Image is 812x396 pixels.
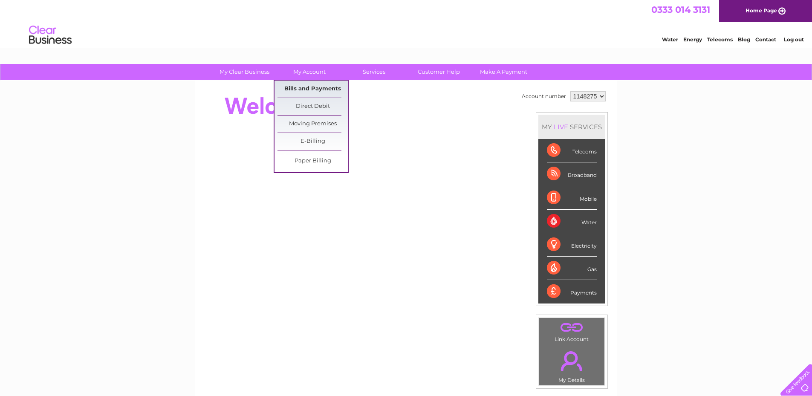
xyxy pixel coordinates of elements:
[547,162,597,186] div: Broadband
[277,81,348,98] a: Bills and Payments
[547,233,597,257] div: Electricity
[520,89,568,104] td: Account number
[209,64,280,80] a: My Clear Business
[539,318,605,344] td: Link Account
[755,36,776,43] a: Contact
[404,64,474,80] a: Customer Help
[205,5,608,41] div: Clear Business is a trading name of Verastar Limited (registered in [GEOGRAPHIC_DATA] No. 3667643...
[538,115,605,139] div: MY SERVICES
[547,257,597,280] div: Gas
[651,4,710,15] a: 0333 014 3131
[683,36,702,43] a: Energy
[277,133,348,150] a: E-Billing
[541,320,602,335] a: .
[552,123,570,131] div: LIVE
[541,346,602,376] a: .
[662,36,678,43] a: Water
[29,22,72,48] img: logo.png
[277,116,348,133] a: Moving Premises
[547,186,597,210] div: Mobile
[277,98,348,115] a: Direct Debit
[277,153,348,170] a: Paper Billing
[547,280,597,303] div: Payments
[784,36,804,43] a: Log out
[707,36,733,43] a: Telecoms
[547,139,597,162] div: Telecoms
[738,36,750,43] a: Blog
[539,344,605,386] td: My Details
[274,64,344,80] a: My Account
[339,64,409,80] a: Services
[547,210,597,233] div: Water
[468,64,539,80] a: Make A Payment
